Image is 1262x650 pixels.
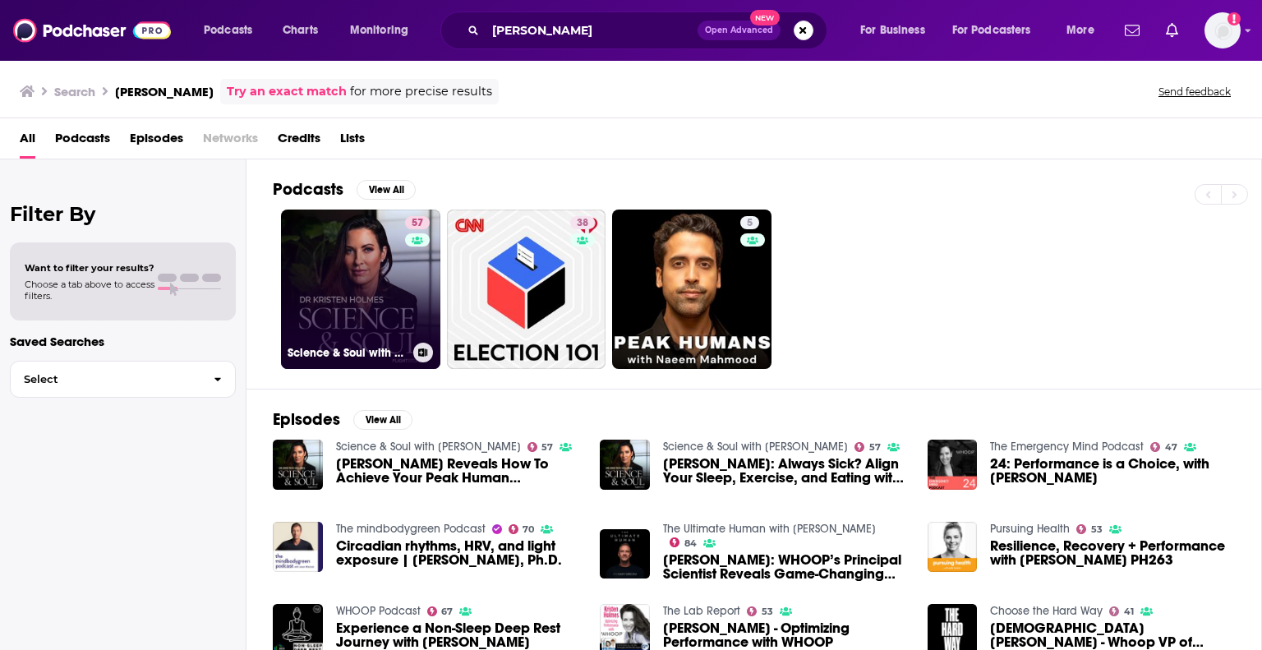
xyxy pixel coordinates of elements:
a: 47 [1150,442,1177,452]
button: open menu [339,17,430,44]
a: Kristen Holmes: WHOOP’s Principal Scientist Reveals Game-Changing Research [663,553,908,581]
a: 67 [427,606,454,616]
span: Experience a Non-Sleep Deep Rest Journey with [PERSON_NAME] [336,621,581,649]
a: 24: Performance is a Choice, with Kristen Holmes [990,457,1235,485]
a: 84 [670,537,697,547]
span: 57 [412,215,423,232]
span: for more precise results [350,82,492,101]
h2: Podcasts [273,179,343,200]
span: Open Advanced [705,26,773,35]
a: Science & Soul with Dr Kristen Holmes [663,440,848,454]
button: open menu [1055,17,1115,44]
p: Saved Searches [10,334,236,349]
a: All [20,125,35,159]
a: Experience a Non-Sleep Deep Rest Journey with Kristen Holmes [336,621,581,649]
a: The mindbodygreen Podcast [336,522,486,536]
span: 57 [541,444,553,451]
button: Send feedback [1154,85,1236,99]
a: Dr. Kristen Holmes Reveals How To Achieve Your Peak Human Performance [336,457,581,485]
span: 24: Performance is a Choice, with [PERSON_NAME] [990,457,1235,485]
a: Resilience, Recovery + Performance with Kristen Holmes PH263 [928,522,978,572]
a: 70 [509,524,535,534]
span: 41 [1124,608,1134,615]
span: [PERSON_NAME]: Always Sick? Align Your Sleep, Exercise, and Eating with Natural Light. [663,457,908,485]
span: [DEMOGRAPHIC_DATA][PERSON_NAME] - Whoop VP of Performance Science [990,621,1235,649]
a: 57 [405,216,430,229]
span: 67 [441,608,453,615]
button: open menu [942,17,1055,44]
button: View All [353,410,412,430]
span: 53 [1091,526,1103,533]
img: Podchaser - Follow, Share and Rate Podcasts [13,15,171,46]
div: Search podcasts, credits, & more... [456,12,843,49]
h2: Episodes [273,409,340,430]
span: Charts [283,19,318,42]
a: 38 [570,216,595,229]
span: 84 [684,540,697,547]
span: 53 [762,608,773,615]
span: [PERSON_NAME] - Optimizing Performance with WHOOP [663,621,908,649]
a: 53 [747,606,773,616]
span: Resilience, Recovery + Performance with [PERSON_NAME] PH263 [990,539,1235,567]
span: More [1066,19,1094,42]
a: Credits [278,125,320,159]
a: Lists [340,125,365,159]
a: The Emergency Mind Podcast [990,440,1144,454]
a: Resilience, Recovery + Performance with Kristen Holmes PH263 [990,539,1235,567]
span: Networks [203,125,258,159]
span: 47 [1165,444,1177,451]
img: Dr. Kristen Holmes: Always Sick? Align Your Sleep, Exercise, and Eating with Natural Light. [600,440,650,490]
span: 38 [577,215,588,232]
a: PodcastsView All [273,179,416,200]
span: 57 [869,444,881,451]
img: Dr. Kristen Holmes Reveals How To Achieve Your Peak Human Performance [273,440,323,490]
h3: Science & Soul with [PERSON_NAME] [288,346,407,360]
a: Show notifications dropdown [1159,16,1185,44]
span: Want to filter your results? [25,262,154,274]
a: 57 [527,442,554,452]
button: Select [10,361,236,398]
a: Choose the Hard Way [990,604,1103,618]
a: WHOOP Podcast [336,604,421,618]
button: open menu [849,17,946,44]
span: [PERSON_NAME] Reveals How To Achieve Your Peak Human Performance [336,457,581,485]
a: Dr. Kristen Holmes: Always Sick? Align Your Sleep, Exercise, and Eating with Natural Light. [663,457,908,485]
a: 57 [854,442,881,452]
span: Podcasts [204,19,252,42]
span: For Podcasters [952,19,1031,42]
span: New [750,10,780,25]
a: Charts [272,17,328,44]
a: Episodes [130,125,183,159]
a: Science & Soul with Dr Kristen Holmes [336,440,521,454]
h3: Search [54,84,95,99]
span: For Business [860,19,925,42]
a: 5 [612,210,771,369]
a: 57Science & Soul with [PERSON_NAME] [281,210,440,369]
a: Show notifications dropdown [1118,16,1146,44]
img: 24: Performance is a Choice, with Kristen Holmes [928,440,978,490]
a: Circadian rhythms, HRV, and light exposure | Kristen Holmes, Ph.D. [273,522,323,572]
a: Kristen Holmes - Optimizing Performance with WHOOP [663,621,908,649]
span: 70 [523,526,534,533]
span: 5 [747,215,753,232]
button: View All [357,180,416,200]
button: Show profile menu [1204,12,1241,48]
button: Open AdvancedNew [698,21,781,40]
img: Kristen Holmes: WHOOP’s Principal Scientist Reveals Game-Changing Research [600,529,650,579]
a: The Lab Report [663,604,740,618]
a: Podcasts [55,125,110,159]
a: Kristen Holmes - Whoop VP of Performance Science [990,621,1235,649]
h3: [PERSON_NAME] [115,84,214,99]
span: Logged in as Jlescht [1204,12,1241,48]
span: Monitoring [350,19,408,42]
a: Try an exact match [227,82,347,101]
a: 5 [740,216,759,229]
